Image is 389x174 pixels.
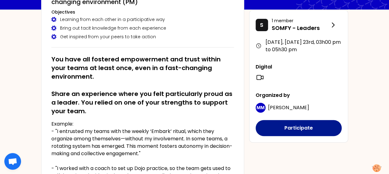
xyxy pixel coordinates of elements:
[51,16,234,23] div: Learning from each other in a participative way
[256,39,342,53] div: [DATE], [DATE] 23rd , 03h00 pm to 05h30 pm
[256,92,342,99] p: Organized by
[51,9,234,15] h3: Objectives
[256,120,342,136] button: Participate
[256,63,342,71] p: Digital
[257,105,265,111] p: MM
[51,55,234,115] h2: You have all fostered empowerment and trust within your teams at least once, even in a fast-chang...
[272,18,329,24] p: 1 member
[272,24,329,32] p: SOMFY - Leaders
[51,34,234,40] div: Get inspired from your peers to take action
[268,104,309,111] span: [PERSON_NAME]
[4,153,21,170] div: Open chat
[260,21,263,29] p: S
[51,25,234,31] div: Bring out tacit knowledge from each experience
